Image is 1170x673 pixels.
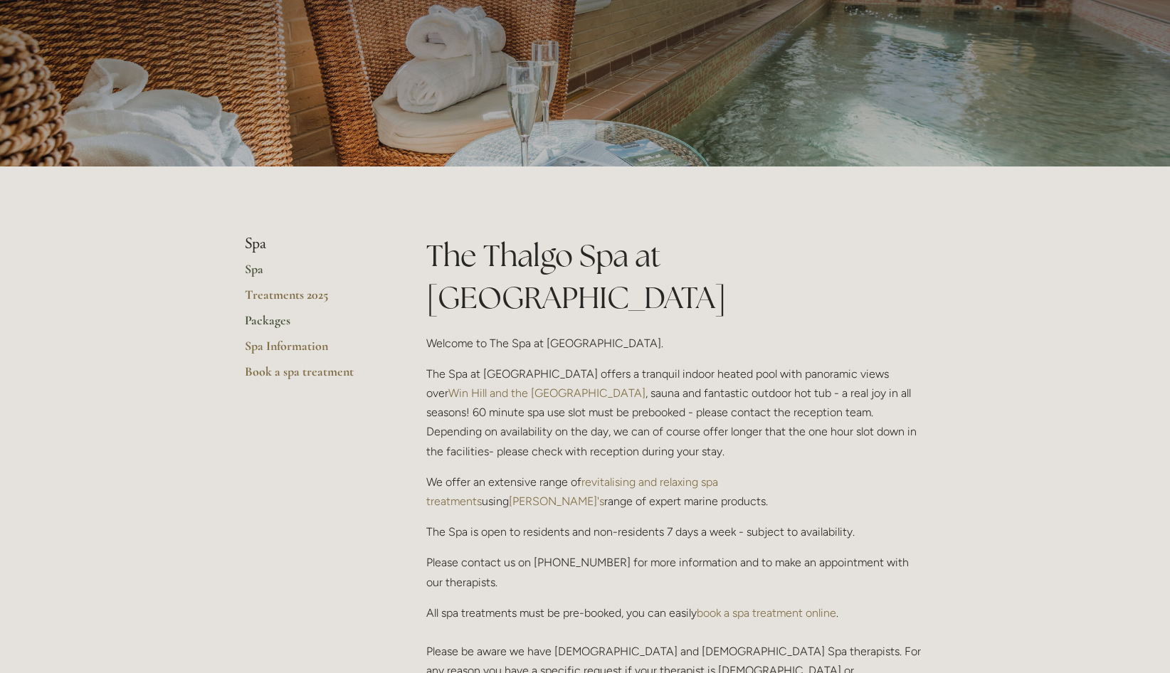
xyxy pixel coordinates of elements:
a: Spa Information [245,338,381,364]
h1: The Thalgo Spa at [GEOGRAPHIC_DATA] [426,235,925,319]
a: Spa [245,261,381,287]
a: book a spa treatment online [697,606,836,620]
p: We offer an extensive range of using range of expert marine products. [426,472,925,511]
p: Please contact us on [PHONE_NUMBER] for more information and to make an appointment with our ther... [426,553,925,591]
a: Packages [245,312,381,338]
p: The Spa is open to residents and non-residents 7 days a week - subject to availability. [426,522,925,541]
p: Welcome to The Spa at [GEOGRAPHIC_DATA]. [426,334,925,353]
li: Spa [245,235,381,253]
a: Win Hill and the [GEOGRAPHIC_DATA] [448,386,645,400]
a: Book a spa treatment [245,364,381,389]
p: The Spa at [GEOGRAPHIC_DATA] offers a tranquil indoor heated pool with panoramic views over , sau... [426,364,925,461]
a: Treatments 2025 [245,287,381,312]
a: [PERSON_NAME]'s [509,494,604,508]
